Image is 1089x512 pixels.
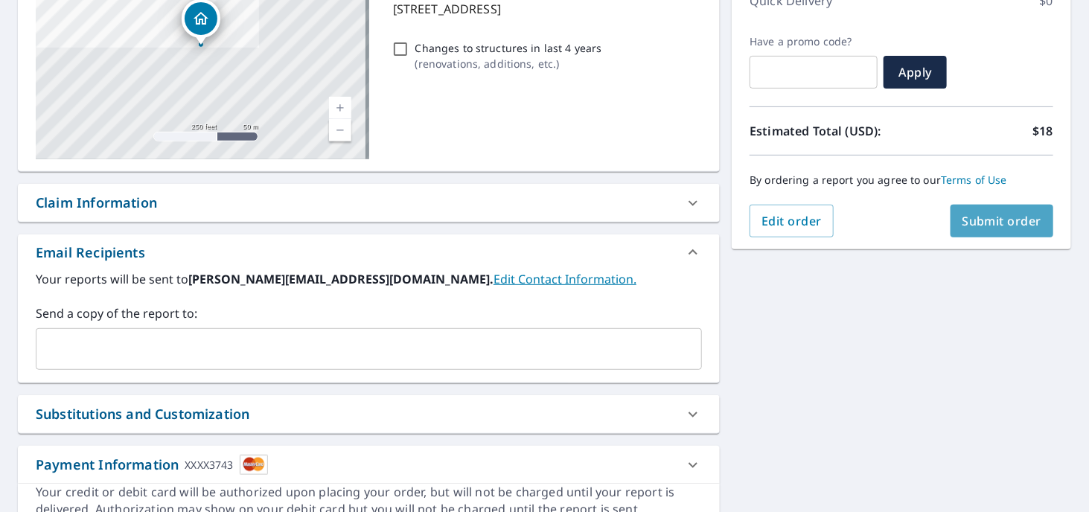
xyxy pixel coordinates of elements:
p: ( renovations, additions, etc. ) [415,56,602,71]
div: Substitutions and Customization [18,395,720,433]
b: [PERSON_NAME][EMAIL_ADDRESS][DOMAIN_NAME]. [188,271,494,287]
div: Claim Information [36,193,157,213]
div: Email Recipients [18,234,720,270]
button: Apply [884,56,947,89]
p: Changes to structures in last 4 years [415,40,602,56]
div: Email Recipients [36,243,145,263]
span: Edit order [761,213,822,229]
div: Payment Information [36,455,268,475]
button: Edit order [750,205,834,237]
a: Terms of Use [941,173,1007,187]
span: Submit order [962,213,1042,229]
label: Send a copy of the report to: [36,304,702,322]
a: Current Level 17, Zoom In [329,97,351,119]
div: Claim Information [18,184,720,222]
span: Apply [895,64,935,80]
p: $18 [1033,122,1053,140]
div: Substitutions and Customization [36,404,249,424]
div: XXXX3743 [185,455,233,475]
p: By ordering a report you agree to our [750,173,1053,187]
div: Payment InformationXXXX3743cardImage [18,446,720,484]
p: Estimated Total (USD): [750,122,901,140]
label: Your reports will be sent to [36,270,702,288]
a: EditContactInfo [494,271,636,287]
button: Submit order [951,205,1054,237]
img: cardImage [240,455,268,475]
a: Current Level 17, Zoom Out [329,119,351,141]
label: Have a promo code? [750,35,878,48]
